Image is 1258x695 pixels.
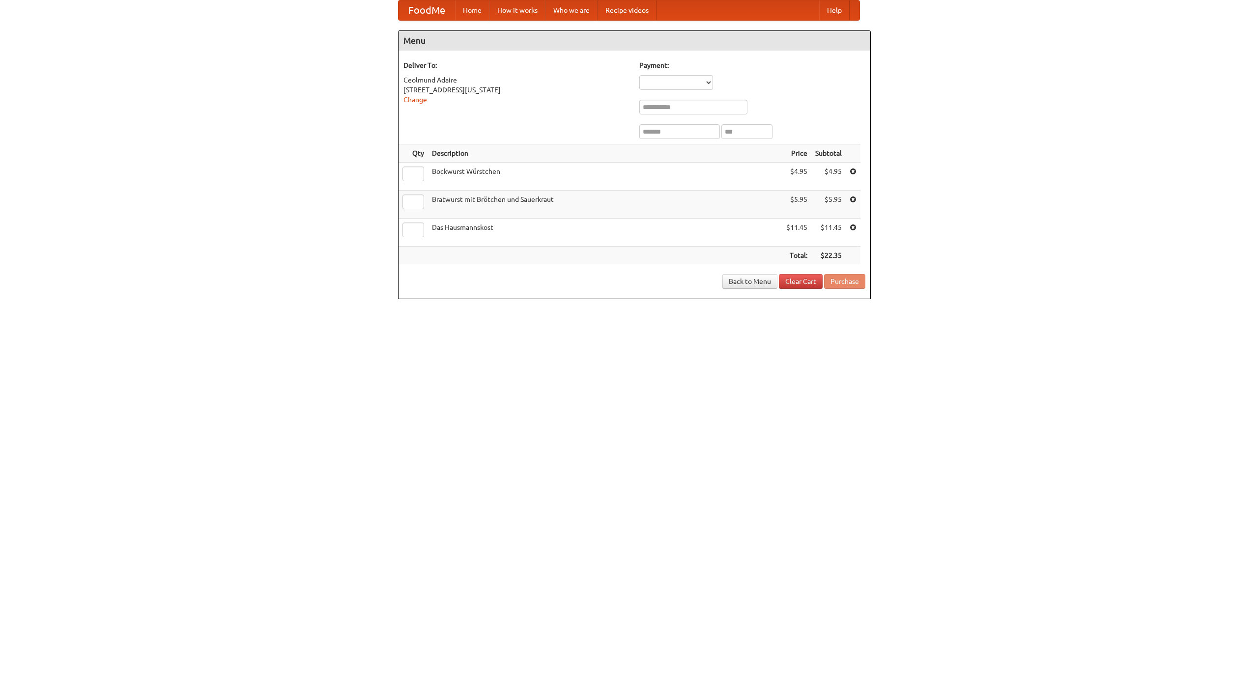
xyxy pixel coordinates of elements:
[782,144,811,163] th: Price
[782,163,811,191] td: $4.95
[428,191,782,219] td: Bratwurst mit Brötchen und Sauerkraut
[403,85,629,95] div: [STREET_ADDRESS][US_STATE]
[811,163,846,191] td: $4.95
[403,75,629,85] div: Ceolmund Adaire
[399,0,455,20] a: FoodMe
[403,60,629,70] h5: Deliver To:
[428,144,782,163] th: Description
[598,0,657,20] a: Recipe videos
[811,247,846,265] th: $22.35
[428,219,782,247] td: Das Hausmannskost
[782,219,811,247] td: $11.45
[811,144,846,163] th: Subtotal
[722,274,777,289] a: Back to Menu
[639,60,865,70] h5: Payment:
[403,96,427,104] a: Change
[545,0,598,20] a: Who we are
[399,144,428,163] th: Qty
[811,191,846,219] td: $5.95
[782,247,811,265] th: Total:
[489,0,545,20] a: How it works
[811,219,846,247] td: $11.45
[779,274,823,289] a: Clear Cart
[455,0,489,20] a: Home
[819,0,850,20] a: Help
[399,31,870,51] h4: Menu
[824,274,865,289] button: Purchase
[428,163,782,191] td: Bockwurst Würstchen
[782,191,811,219] td: $5.95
